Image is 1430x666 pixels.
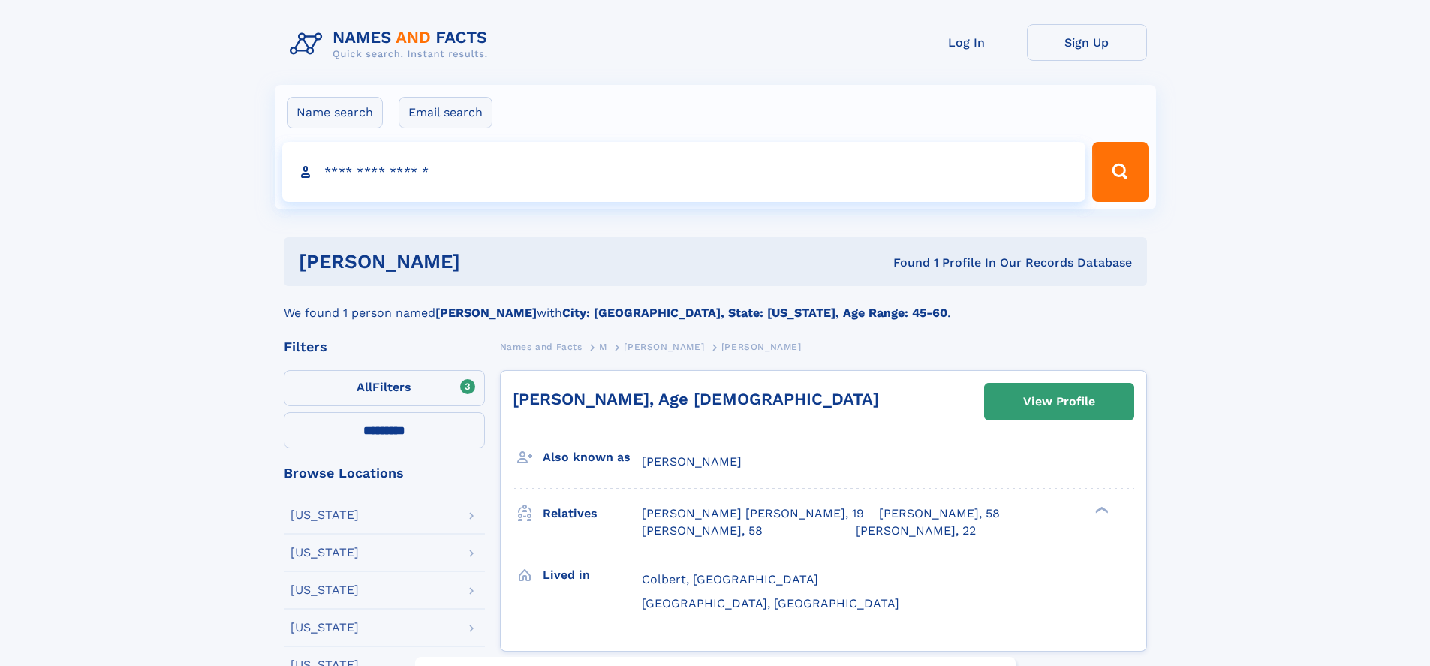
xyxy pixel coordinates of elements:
[624,337,704,356] a: [PERSON_NAME]
[500,337,583,356] a: Names and Facts
[287,97,383,128] label: Name search
[435,306,537,320] b: [PERSON_NAME]
[721,342,802,352] span: [PERSON_NAME]
[543,562,642,588] h3: Lived in
[543,501,642,526] h3: Relatives
[284,286,1147,322] div: We found 1 person named with .
[282,142,1086,202] input: search input
[291,584,359,596] div: [US_STATE]
[1092,142,1148,202] button: Search Button
[284,340,485,354] div: Filters
[284,24,500,65] img: Logo Names and Facts
[562,306,947,320] b: City: [GEOGRAPHIC_DATA], State: [US_STATE], Age Range: 45-60
[357,380,372,394] span: All
[907,24,1027,61] a: Log In
[642,505,864,522] a: [PERSON_NAME] [PERSON_NAME], 19
[284,370,485,406] label: Filters
[284,466,485,480] div: Browse Locations
[1023,384,1095,419] div: View Profile
[642,523,763,539] a: [PERSON_NAME], 58
[291,622,359,634] div: [US_STATE]
[642,572,818,586] span: Colbert, [GEOGRAPHIC_DATA]
[856,523,976,539] a: [PERSON_NAME], 22
[624,342,704,352] span: [PERSON_NAME]
[599,342,607,352] span: M
[642,596,899,610] span: [GEOGRAPHIC_DATA], [GEOGRAPHIC_DATA]
[1091,505,1109,515] div: ❯
[879,505,1000,522] a: [PERSON_NAME], 58
[599,337,607,356] a: M
[543,445,642,470] h3: Also known as
[513,390,879,408] a: [PERSON_NAME], Age [DEMOGRAPHIC_DATA]
[676,255,1132,271] div: Found 1 Profile In Our Records Database
[291,509,359,521] div: [US_STATE]
[642,454,742,469] span: [PERSON_NAME]
[1027,24,1147,61] a: Sign Up
[399,97,492,128] label: Email search
[291,547,359,559] div: [US_STATE]
[299,252,677,271] h1: [PERSON_NAME]
[985,384,1133,420] a: View Profile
